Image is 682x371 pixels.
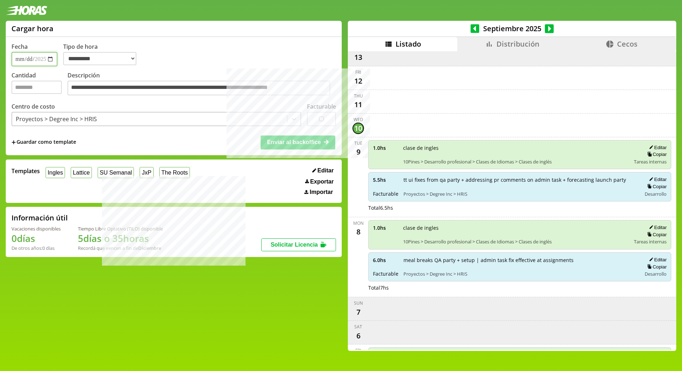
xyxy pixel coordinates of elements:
label: Facturable [307,103,336,110]
div: De otros años: 0 días [11,245,61,251]
span: clase de ingles [403,144,629,151]
div: 11 [352,99,364,110]
span: tt ui fixes from qa party + addressing pr comments on admin task + forecasting launch party [403,176,636,183]
div: 9 [352,146,364,158]
h1: 5 días o 35 horas [78,232,163,245]
button: Editar [647,144,667,151]
div: 12 [352,75,364,87]
label: Fecha [11,43,28,51]
label: Cantidad [11,71,67,97]
button: Exportar [303,178,336,185]
div: Total 6.5 hs [368,204,671,211]
span: Proyectos > Degree Inc > HRIS [403,191,636,197]
input: Cantidad [11,81,62,94]
span: Distribución [496,39,539,49]
label: Centro de costo [11,103,55,110]
div: 10 [352,123,364,134]
h2: Información útil [11,213,68,223]
div: Wed [354,116,363,123]
span: meal breaks QA party + setup | admin task fix effective at assignments [403,257,636,263]
span: 1.0 hs [373,224,398,231]
div: 13 [352,52,364,63]
div: Proyectos > Degree Inc > HRIS [16,115,97,123]
span: Exportar [310,179,334,185]
button: Copiar [645,232,667,238]
span: Tareas internas [634,238,667,245]
select: Tipo de hora [63,52,136,65]
span: Desarrollo [645,271,667,277]
button: Editar [647,176,667,182]
button: Enviar al backoffice [261,135,335,149]
span: 6.0 hs [373,257,398,263]
div: 7 [352,306,364,318]
span: 10Pines > Desarrollo profesional > Clases de Idiomas > Clases de inglés [403,158,629,165]
div: Fri [355,69,361,75]
div: Tue [354,140,363,146]
div: Sat [354,324,362,330]
button: Copiar [645,151,667,157]
span: Solicitar Licencia [271,242,318,248]
button: Editar [310,167,336,174]
div: Tiempo Libre Optativo (TiLO) disponible [78,225,163,232]
span: Tareas internas [634,158,667,165]
span: Templates [11,167,40,175]
button: Editar [647,257,667,263]
button: SU Semanal [98,167,134,178]
span: 1.0 hs [373,144,398,151]
label: Tipo de hora [63,43,142,66]
div: Fri [355,347,361,353]
button: Ingles [46,167,65,178]
span: Desarrollo [645,191,667,197]
div: Vacaciones disponibles [11,225,61,232]
span: Facturable [373,190,398,197]
div: Recordá que vencen a fin de [78,245,163,251]
button: Editar [647,224,667,230]
h1: 0 días [11,232,61,245]
span: Proyectos > Degree Inc > HRIS [403,271,636,277]
img: logotipo [6,6,47,15]
button: Lattice [71,167,92,178]
div: Mon [353,220,364,226]
button: The Roots [159,167,190,178]
textarea: Descripción [67,81,330,96]
button: Copiar [645,184,667,190]
span: Septiembre 2025 [479,24,545,33]
span: Cecos [617,39,637,49]
span: 5.5 hs [373,176,398,183]
span: clase de ingles [403,224,629,231]
div: Sun [354,300,363,306]
button: Solicitar Licencia [261,238,336,251]
span: +Guardar como template [11,138,76,146]
span: 10Pines > Desarrollo profesional > Clases de Idiomas > Clases de inglés [403,238,629,245]
b: Diciembre [138,245,161,251]
label: Descripción [67,71,336,97]
div: scrollable content [348,51,676,350]
span: Facturable [373,270,398,277]
span: + [11,138,16,146]
div: Thu [354,93,363,99]
button: Copiar [645,264,667,270]
span: Listado [396,39,421,49]
button: JxP [140,167,153,178]
div: 6 [352,330,364,341]
span: Editar [317,167,333,174]
h1: Cargar hora [11,24,53,33]
span: Importar [310,189,333,195]
div: Total 7 hs [368,284,671,291]
span: Enviar al backoffice [267,139,321,145]
div: 8 [352,226,364,238]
